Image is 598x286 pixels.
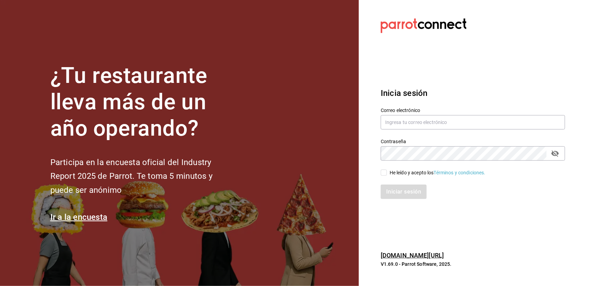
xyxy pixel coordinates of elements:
[381,87,565,99] h3: Inicia sesión
[381,261,565,268] p: V1.69.0 - Parrot Software, 2025.
[381,108,565,113] label: Correo electrónico
[434,170,486,175] a: Términos y condiciones.
[50,212,108,222] a: Ir a la encuesta
[549,148,561,159] button: passwordField
[50,156,235,197] h2: Participa en la encuesta oficial del Industry Report 2025 de Parrot. Te toma 5 minutos y puede se...
[381,252,444,259] a: [DOMAIN_NAME][URL]
[50,63,235,141] h1: ¿Tu restaurante lleva más de un año operando?
[381,139,565,144] label: Contraseña
[381,115,565,129] input: Ingresa tu correo electrónico
[390,169,486,176] div: He leído y acepto los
